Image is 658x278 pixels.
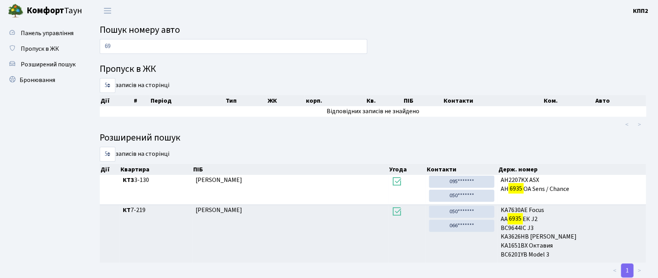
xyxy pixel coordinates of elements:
b: КТ [123,206,131,214]
span: Пошук номеру авто [100,23,180,37]
h4: Розширений пошук [100,132,646,144]
th: Квартира [120,164,192,175]
a: Пропуск в ЖК [4,41,82,57]
th: Контакти [443,95,543,106]
th: Дії [100,164,120,175]
th: Тип [225,95,267,106]
a: Розширений пошук [4,57,82,72]
img: logo.png [8,3,23,19]
h4: Пропуск в ЖК [100,64,646,75]
th: # [133,95,150,106]
th: Дії [100,95,133,106]
th: Держ. номер [498,164,647,175]
label: записів на сторінці [100,78,169,93]
th: Авто [595,95,647,106]
label: записів на сторінці [100,147,169,162]
span: Панель управління [21,29,74,37]
th: корп. [305,95,366,106]
span: Таун [27,4,82,18]
th: Період [150,95,225,106]
span: 3-130 [123,176,189,185]
span: AH2207KX ASX AH OA Sens / Chance [501,176,643,194]
span: [PERSON_NAME] [196,176,242,184]
b: КПП2 [633,7,649,15]
input: Пошук [100,39,367,54]
th: ПІБ [192,164,389,175]
mark: 6935 [508,213,523,224]
span: 7-219 [123,206,189,215]
a: 1 [621,264,634,278]
th: Угода [389,164,426,175]
td: Відповідних записів не знайдено [100,106,646,117]
a: КПП2 [633,6,649,16]
th: ПІБ [403,95,443,106]
button: Переключити навігацію [98,4,117,17]
b: Комфорт [27,4,64,17]
mark: 6935 [509,183,523,194]
select: записів на сторінці [100,147,115,162]
b: КТ3 [123,176,134,184]
th: Кв. [366,95,403,106]
span: [PERSON_NAME] [196,206,242,214]
span: Бронювання [20,76,55,84]
select: записів на сторінці [100,78,115,93]
span: Пропуск в ЖК [21,45,59,53]
th: Контакти [426,164,498,175]
a: Бронювання [4,72,82,88]
th: Ком. [543,95,595,106]
span: Розширений пошук [21,60,76,69]
span: KA7630AE Focus АА ЕК J2 ВС9644ІС J3 KA3626HB [PERSON_NAME] KA1651BX Октавия BC6201YB Model 3 [501,206,643,259]
th: ЖК [267,95,305,106]
a: Панель управління [4,25,82,41]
